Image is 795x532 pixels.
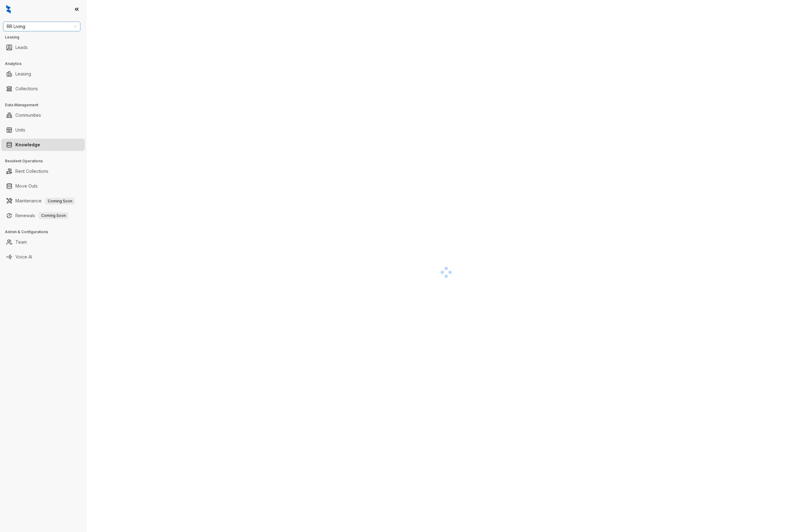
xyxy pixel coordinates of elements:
[45,198,75,205] span: Coming Soon
[1,139,85,151] li: Knowledge
[5,61,86,67] h3: Analytics
[5,102,86,108] h3: Data Management
[15,68,31,80] a: Leasing
[7,22,77,31] span: RR Living
[1,195,85,207] li: Maintenance
[1,165,85,177] li: Rent Collections
[15,251,32,263] a: Voice AI
[15,109,41,121] a: Communities
[1,236,85,248] li: Team
[1,124,85,136] li: Units
[1,83,85,95] li: Collections
[1,68,85,80] li: Leasing
[1,209,85,222] li: Renewals
[5,35,86,40] h3: Leasing
[15,83,38,95] a: Collections
[15,180,38,192] a: Move Outs
[6,5,11,14] img: logo
[15,41,28,54] a: Leads
[15,124,25,136] a: Units
[1,180,85,192] li: Move Outs
[15,236,27,248] a: Team
[5,229,86,235] h3: Admin & Configurations
[1,109,85,121] li: Communities
[39,212,68,219] span: Coming Soon
[15,165,48,177] a: Rent Collections
[5,158,86,164] h3: Resident Operations
[1,251,85,263] li: Voice AI
[15,209,68,222] a: RenewalsComing Soon
[15,139,40,151] a: Knowledge
[1,41,85,54] li: Leads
